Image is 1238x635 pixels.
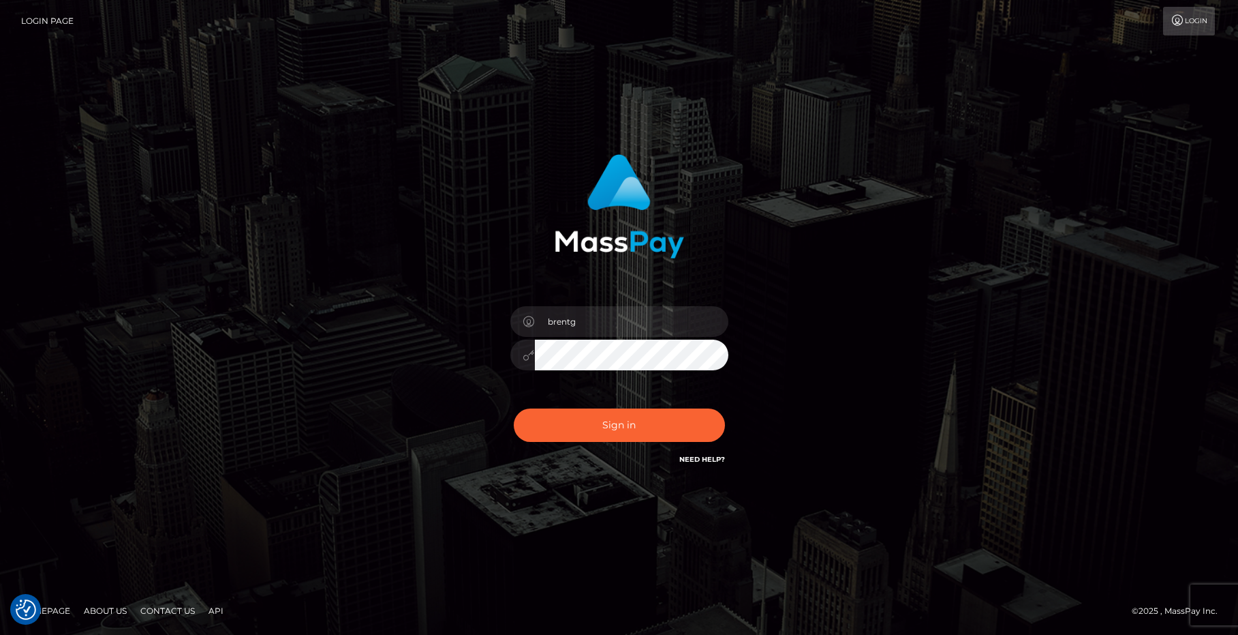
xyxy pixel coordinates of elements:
[16,600,36,620] img: Revisit consent button
[78,600,132,621] a: About Us
[514,409,725,442] button: Sign in
[679,455,725,464] a: Need Help?
[135,600,200,621] a: Contact Us
[16,600,36,620] button: Consent Preferences
[21,7,74,35] a: Login Page
[1132,604,1228,619] div: © 2025 , MassPay Inc.
[535,306,728,337] input: Username...
[203,600,229,621] a: API
[555,154,684,259] img: MassPay Login
[15,600,76,621] a: Homepage
[1163,7,1215,35] a: Login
